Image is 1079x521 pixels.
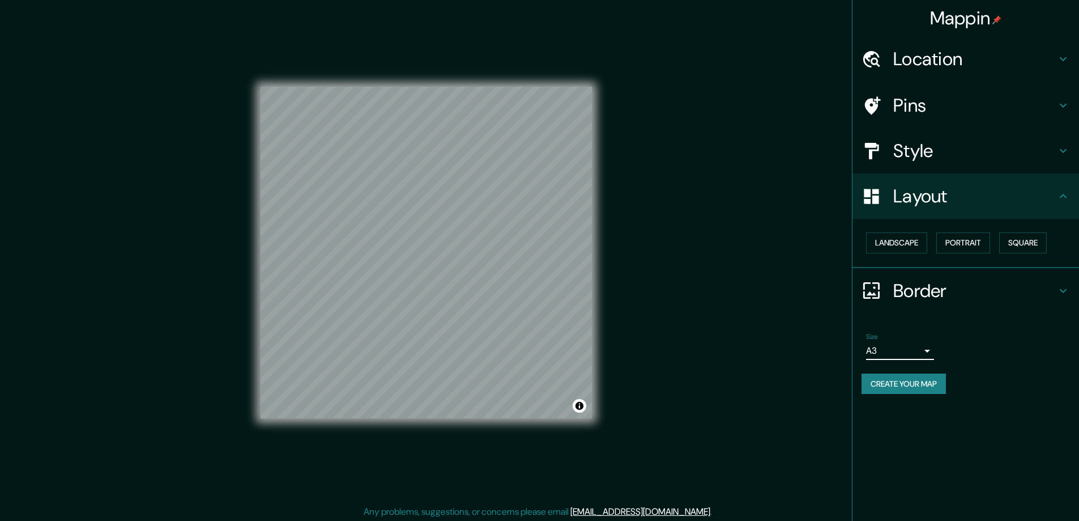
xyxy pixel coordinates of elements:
button: Toggle attribution [573,399,586,413]
h4: Style [893,139,1056,162]
div: Border [852,268,1079,314]
h4: Mappin [930,7,1002,29]
button: Square [999,232,1047,253]
h4: Border [893,279,1056,302]
p: Any problems, suggestions, or concerns please email . [364,505,712,519]
div: Style [852,128,1079,173]
button: Portrait [936,232,990,253]
div: . [714,505,716,519]
h4: Pins [893,94,1056,117]
h4: Layout [893,185,1056,207]
a: [EMAIL_ADDRESS][DOMAIN_NAME] [570,506,710,518]
div: . [712,505,714,519]
button: Create your map [862,374,946,395]
div: Location [852,36,1079,82]
button: Landscape [866,232,927,253]
div: Pins [852,83,1079,128]
div: A3 [866,342,934,360]
iframe: Help widget launcher [978,477,1067,509]
img: pin-icon.png [992,15,1001,24]
h4: Location [893,48,1056,70]
div: Layout [852,173,1079,219]
label: Size [866,332,878,341]
canvas: Map [261,87,592,418]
